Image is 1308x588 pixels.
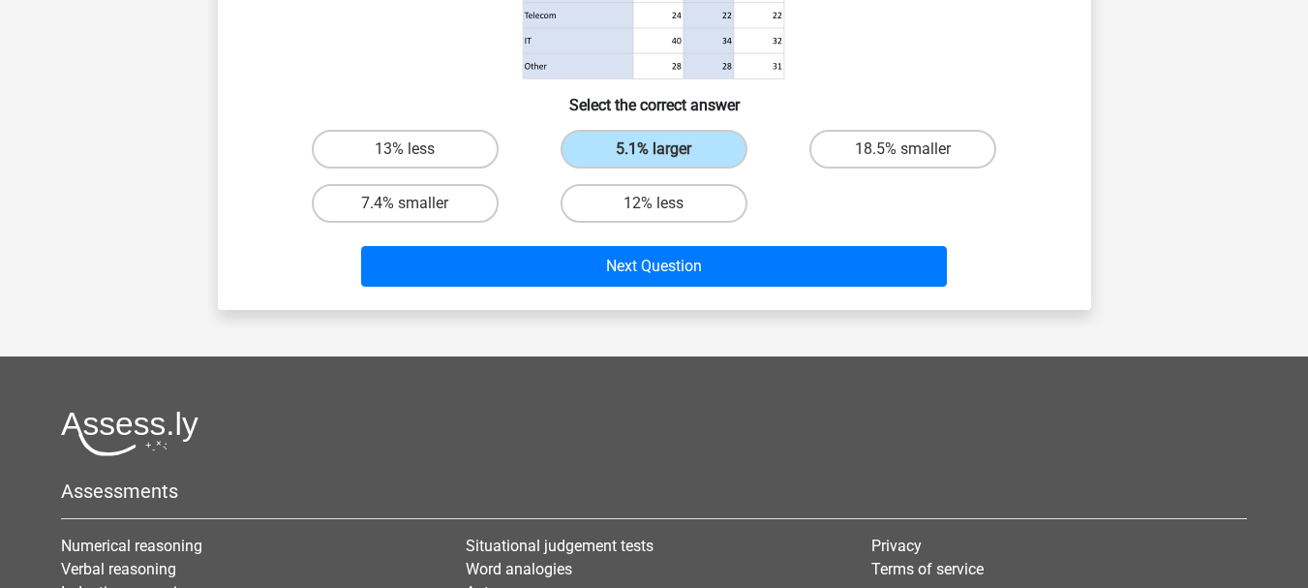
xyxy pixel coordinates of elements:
[361,246,947,287] button: Next Question
[61,411,198,456] img: Assessly logo
[61,480,1247,503] h5: Assessments
[809,130,996,169] label: 18.5% smaller
[466,537,654,555] a: Situational judgement tests
[871,537,922,555] a: Privacy
[561,130,747,169] label: 5.1% larger
[61,537,202,555] a: Numerical reasoning
[871,560,984,578] a: Terms of service
[312,130,499,169] label: 13% less
[561,184,747,223] label: 12% less
[312,184,499,223] label: 7.4% smaller
[466,560,572,578] a: Word analogies
[61,560,176,578] a: Verbal reasoning
[249,80,1060,114] h6: Select the correct answer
